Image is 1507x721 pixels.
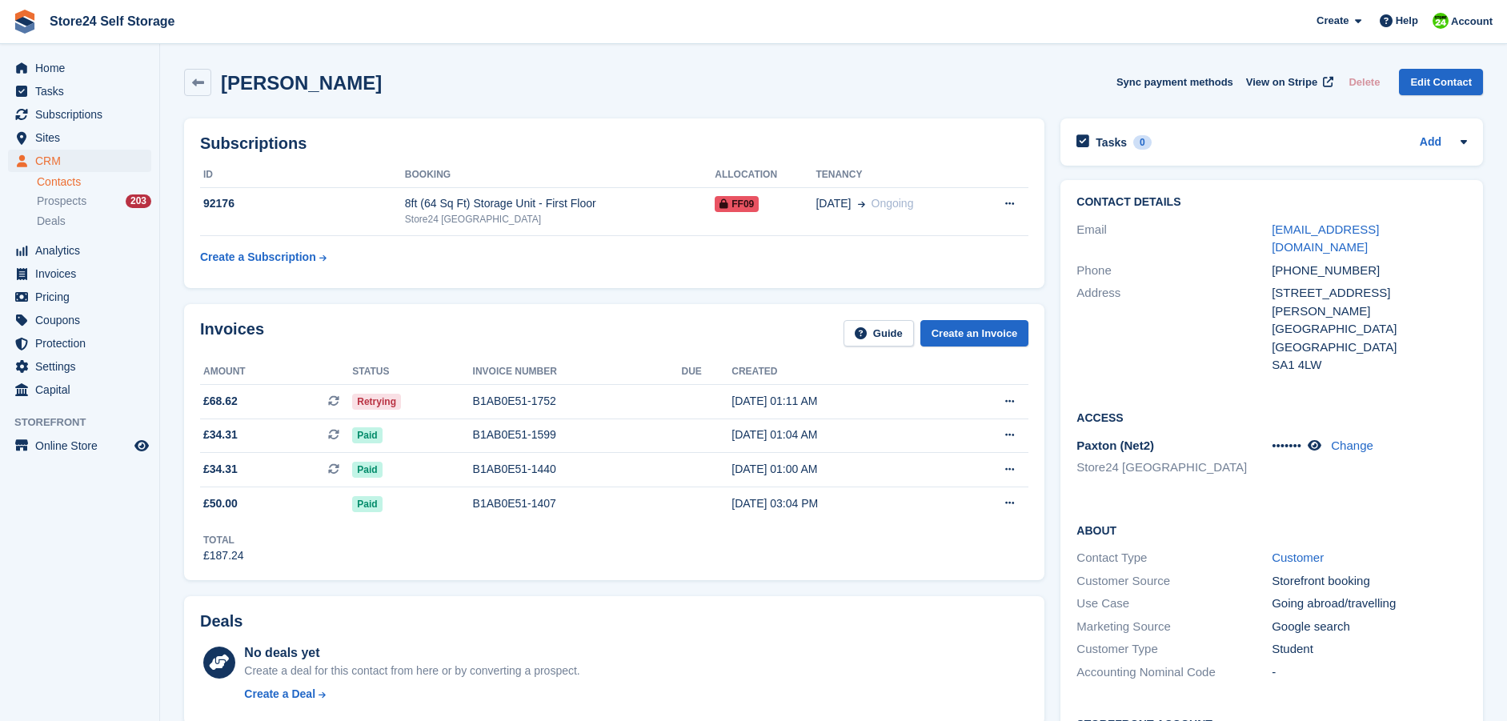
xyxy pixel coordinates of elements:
[1451,14,1493,30] span: Account
[37,194,86,209] span: Prospects
[244,686,579,703] a: Create a Deal
[132,436,151,455] a: Preview store
[1272,338,1467,357] div: [GEOGRAPHIC_DATA]
[352,359,472,385] th: Status
[1420,134,1441,152] a: Add
[35,80,131,102] span: Tasks
[1076,522,1467,538] h2: About
[200,134,1028,153] h2: Subscriptions
[1076,459,1272,477] li: Store24 [GEOGRAPHIC_DATA]
[1240,69,1337,95] a: View on Stripe
[731,461,945,478] div: [DATE] 01:00 AM
[1317,13,1349,29] span: Create
[37,214,66,229] span: Deals
[352,394,401,410] span: Retrying
[1133,135,1152,150] div: 0
[1433,13,1449,29] img: Robert Sears
[1272,551,1324,564] a: Customer
[1076,549,1272,567] div: Contact Type
[405,195,715,212] div: 8ft (64 Sq Ft) Storage Unit - First Floor
[731,359,945,385] th: Created
[1272,320,1467,338] div: [GEOGRAPHIC_DATA]
[1076,196,1467,209] h2: Contact Details
[1076,640,1272,659] div: Customer Type
[1272,595,1467,613] div: Going abroad/travelling
[1246,74,1317,90] span: View on Stripe
[816,162,974,188] th: Tenancy
[244,686,315,703] div: Create a Deal
[200,359,352,385] th: Amount
[844,320,914,346] a: Guide
[473,359,682,385] th: Invoice number
[8,309,151,331] a: menu
[8,80,151,102] a: menu
[35,355,131,378] span: Settings
[37,213,151,230] a: Deals
[473,427,682,443] div: B1AB0E51-1599
[682,359,732,385] th: Due
[715,196,759,212] span: FF09
[1076,595,1272,613] div: Use Case
[8,332,151,354] a: menu
[8,150,151,172] a: menu
[1116,69,1233,95] button: Sync payment methods
[244,643,579,663] div: No deals yet
[473,461,682,478] div: B1AB0E51-1440
[1076,572,1272,591] div: Customer Source
[35,57,131,79] span: Home
[1272,356,1467,375] div: SA1 4LW
[8,239,151,262] a: menu
[1076,618,1272,636] div: Marketing Source
[35,435,131,457] span: Online Store
[35,103,131,126] span: Subscriptions
[203,547,244,564] div: £187.24
[221,72,382,94] h2: [PERSON_NAME]
[1272,663,1467,682] div: -
[1331,439,1373,452] a: Change
[1076,221,1272,257] div: Email
[43,8,182,34] a: Store24 Self Storage
[200,612,242,631] h2: Deals
[200,195,405,212] div: 92176
[8,355,151,378] a: menu
[203,533,244,547] div: Total
[35,150,131,172] span: CRM
[1076,409,1467,425] h2: Access
[1342,69,1386,95] button: Delete
[126,194,151,208] div: 203
[1396,13,1418,29] span: Help
[1076,262,1272,280] div: Phone
[35,239,131,262] span: Analytics
[200,320,264,346] h2: Invoices
[35,262,131,285] span: Invoices
[816,195,851,212] span: [DATE]
[473,495,682,512] div: B1AB0E51-1407
[37,193,151,210] a: Prospects 203
[35,286,131,308] span: Pricing
[872,197,914,210] span: Ongoing
[35,379,131,401] span: Capital
[1096,135,1127,150] h2: Tasks
[352,462,382,478] span: Paid
[8,262,151,285] a: menu
[1272,439,1301,452] span: •••••••
[203,393,238,410] span: £68.62
[203,495,238,512] span: £50.00
[1399,69,1483,95] a: Edit Contact
[920,320,1029,346] a: Create an Invoice
[1076,439,1154,452] span: Paxton (Net2)
[1076,663,1272,682] div: Accounting Nominal Code
[1272,284,1467,320] div: [STREET_ADDRESS][PERSON_NAME]
[1272,222,1379,254] a: [EMAIL_ADDRESS][DOMAIN_NAME]
[203,427,238,443] span: £34.31
[8,57,151,79] a: menu
[352,427,382,443] span: Paid
[8,126,151,149] a: menu
[244,663,579,679] div: Create a deal for this contact from here or by converting a prospect.
[37,174,151,190] a: Contacts
[8,286,151,308] a: menu
[8,379,151,401] a: menu
[731,393,945,410] div: [DATE] 01:11 AM
[352,496,382,512] span: Paid
[8,103,151,126] a: menu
